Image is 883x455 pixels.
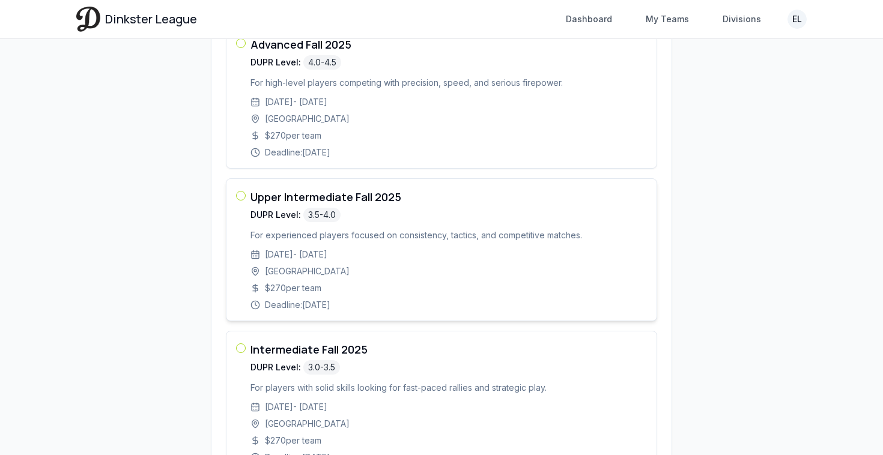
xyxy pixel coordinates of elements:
a: Divisions [715,8,768,30]
span: DUPR Level: [250,361,301,373]
a: Dinkster League [76,7,197,31]
span: Deadline: [DATE] [265,146,330,158]
h3: Advanced Fall 2025 [250,36,647,53]
span: [DATE] - [DATE] [265,401,327,413]
p: For experienced players focused on consistency, tactics, and competitive matches. [250,229,647,241]
h3: Intermediate Fall 2025 [250,341,647,358]
span: [GEOGRAPHIC_DATA] [265,265,350,277]
span: DUPR Level: [250,56,301,68]
span: [GEOGRAPHIC_DATA] [265,418,350,430]
span: 4.0-4.5 [303,55,341,70]
span: 3.5-4.0 [303,208,341,222]
button: EL [787,10,807,29]
a: My Teams [639,8,696,30]
span: DUPR Level: [250,209,301,221]
span: Dinkster League [105,11,197,28]
span: $ 270 per team [265,435,321,447]
span: Deadline: [DATE] [265,299,330,311]
span: $ 270 per team [265,130,321,142]
span: [DATE] - [DATE] [265,96,327,108]
span: $ 270 per team [265,282,321,294]
h3: Upper Intermediate Fall 2025 [250,188,647,205]
img: Dinkster [76,7,100,31]
span: [GEOGRAPHIC_DATA] [265,113,350,125]
span: [DATE] - [DATE] [265,249,327,261]
span: 3.0-3.5 [303,360,340,375]
p: For high-level players competing with precision, speed, and serious firepower. [250,77,647,89]
p: For players with solid skills looking for fast-paced rallies and strategic play. [250,382,647,394]
a: Dashboard [559,8,619,30]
